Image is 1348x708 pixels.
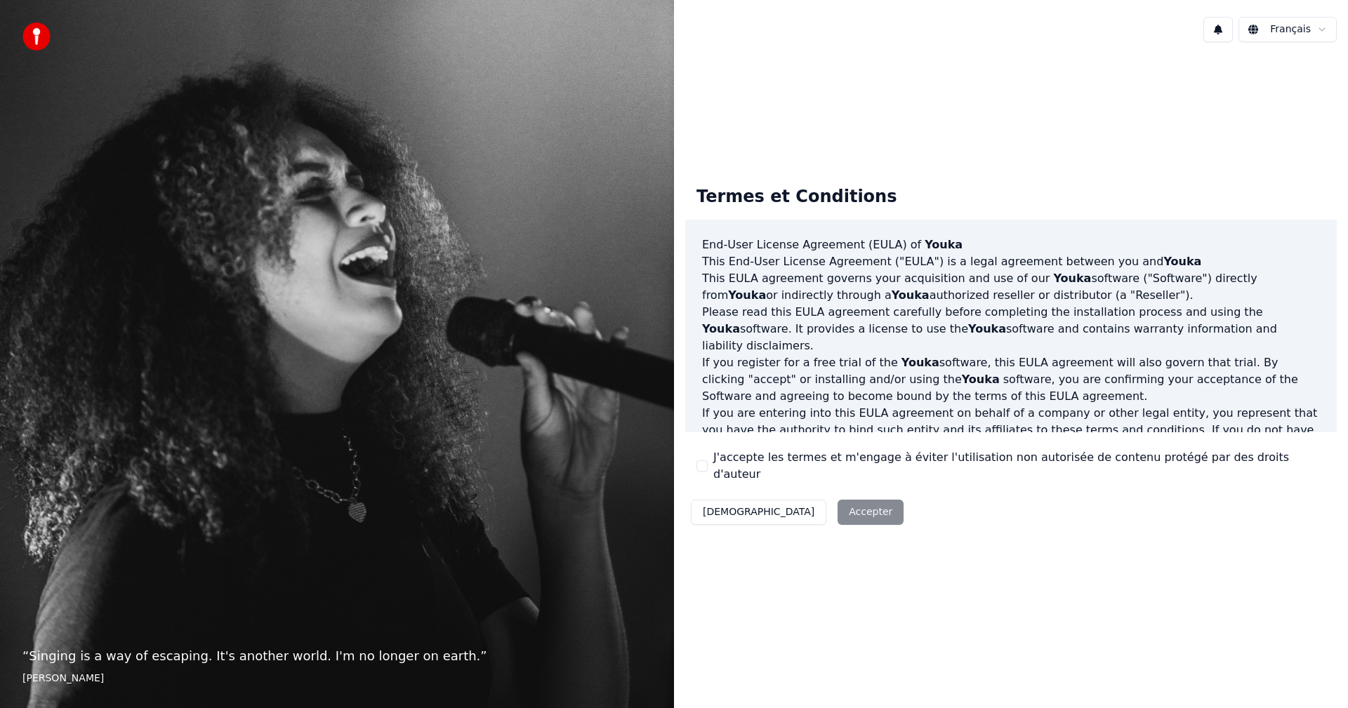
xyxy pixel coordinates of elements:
[968,322,1006,335] span: Youka
[925,238,963,251] span: Youka
[728,288,766,302] span: Youka
[702,270,1320,304] p: This EULA agreement governs your acquisition and use of our software ("Software") directly from o...
[702,354,1320,405] p: If you register for a free trial of the software, this EULA agreement will also govern that trial...
[22,646,652,666] p: “ Singing is a way of escaping. It's another world. I'm no longer on earth. ”
[1163,255,1201,268] span: Youka
[691,500,826,525] button: [DEMOGRAPHIC_DATA]
[962,373,1000,386] span: Youka
[22,22,51,51] img: youka
[702,304,1320,354] p: Please read this EULA agreement carefully before completing the installation process and using th...
[1053,272,1091,285] span: Youka
[22,672,652,686] footer: [PERSON_NAME]
[901,356,939,369] span: Youka
[702,253,1320,270] p: This End-User License Agreement ("EULA") is a legal agreement between you and
[685,175,908,220] div: Termes et Conditions
[892,288,930,302] span: Youka
[713,449,1326,483] label: J'accepte les termes et m'engage à éviter l'utilisation non autorisée de contenu protégé par des ...
[702,236,1320,253] h3: End-User License Agreement (EULA) of
[702,405,1320,472] p: If you are entering into this EULA agreement on behalf of a company or other legal entity, you re...
[702,322,740,335] span: Youka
